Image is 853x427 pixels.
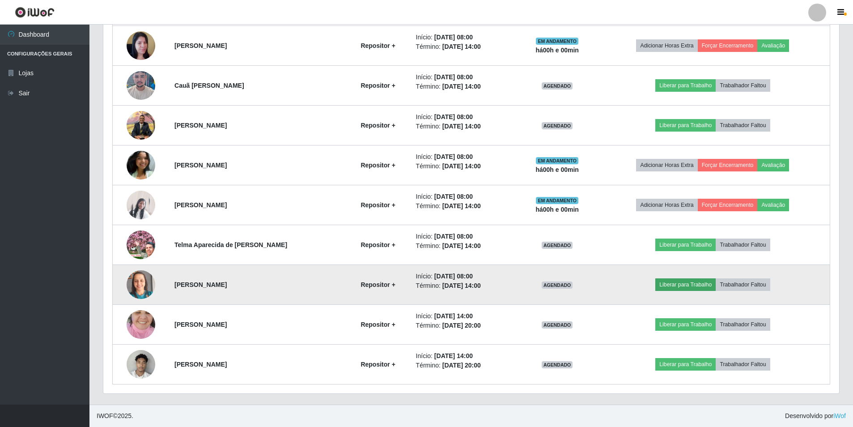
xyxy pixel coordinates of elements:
[785,411,846,421] span: Desenvolvido por
[655,239,716,251] button: Liberar para Trabalho
[434,273,473,280] time: [DATE] 08:00
[442,202,481,209] time: [DATE] 14:00
[716,358,770,371] button: Trabalhador Faltou
[361,281,395,288] strong: Repositor +
[416,152,513,162] li: Início:
[416,232,513,241] li: Início:
[174,162,227,169] strong: [PERSON_NAME]
[174,42,227,49] strong: [PERSON_NAME]
[97,411,133,421] span: © 2025 .
[174,321,227,328] strong: [PERSON_NAME]
[655,119,716,132] button: Liberar para Trabalho
[716,239,770,251] button: Trabalhador Faltou
[434,352,473,359] time: [DATE] 14:00
[416,82,513,91] li: Término:
[434,193,473,200] time: [DATE] 08:00
[542,122,573,129] span: AGENDADO
[416,201,513,211] li: Término:
[535,47,579,54] strong: há 00 h e 00 min
[416,192,513,201] li: Início:
[361,42,395,49] strong: Repositor +
[434,113,473,120] time: [DATE] 08:00
[442,362,481,369] time: [DATE] 20:00
[716,79,770,92] button: Trabalhador Faltou
[15,7,55,18] img: CoreUI Logo
[416,312,513,321] li: Início:
[542,242,573,249] span: AGENDADO
[416,281,513,290] li: Término:
[434,312,473,320] time: [DATE] 14:00
[442,83,481,90] time: [DATE] 14:00
[361,321,395,328] strong: Repositor +
[536,38,578,45] span: EM ANDAMENTO
[698,159,758,171] button: Forçar Encerramento
[536,197,578,204] span: EM ANDAMENTO
[542,321,573,329] span: AGENDADO
[442,43,481,50] time: [DATE] 14:00
[127,151,155,179] img: 1748893020398.jpeg
[442,322,481,329] time: [DATE] 20:00
[174,361,227,368] strong: [PERSON_NAME]
[542,82,573,90] span: AGENDADO
[174,122,227,129] strong: [PERSON_NAME]
[127,345,155,383] img: 1752582436297.jpeg
[416,162,513,171] li: Término:
[416,241,513,251] li: Término:
[127,26,155,64] img: 1756206634437.jpeg
[655,358,716,371] button: Liberar para Trabalho
[174,241,287,248] strong: Telma Aparecida de [PERSON_NAME]
[434,153,473,160] time: [DATE] 08:00
[535,206,579,213] strong: há 00 h e 00 min
[757,199,789,211] button: Avaliação
[127,231,155,259] img: 1753488226695.jpeg
[434,73,473,81] time: [DATE] 08:00
[442,123,481,130] time: [DATE] 14:00
[174,82,244,89] strong: Cauã [PERSON_NAME]
[655,278,716,291] button: Liberar para Trabalho
[416,272,513,281] li: Início:
[127,259,155,310] img: 1755715203050.jpeg
[442,282,481,289] time: [DATE] 14:00
[361,162,395,169] strong: Repositor +
[698,199,758,211] button: Forçar Encerramento
[416,73,513,82] li: Início:
[536,157,578,164] span: EM ANDAMENTO
[97,412,113,419] span: IWOF
[655,318,716,331] button: Liberar para Trabalho
[442,242,481,249] time: [DATE] 14:00
[636,39,697,52] button: Adicionar Horas Extra
[542,282,573,289] span: AGENDADO
[416,42,513,51] li: Término:
[361,361,395,368] strong: Repositor +
[636,199,697,211] button: Adicionar Horas Extra
[416,321,513,330] li: Término:
[361,201,395,209] strong: Repositor +
[716,119,770,132] button: Trabalhador Faltou
[361,122,395,129] strong: Repositor +
[698,39,758,52] button: Forçar Encerramento
[636,159,697,171] button: Adicionar Horas Extra
[434,233,473,240] time: [DATE] 08:00
[127,54,155,117] img: 1757527651666.jpeg
[434,34,473,41] time: [DATE] 08:00
[416,112,513,122] li: Início:
[416,351,513,361] li: Início:
[174,281,227,288] strong: [PERSON_NAME]
[127,299,155,350] img: 1753380554375.jpeg
[542,361,573,368] span: AGENDADO
[416,361,513,370] li: Término:
[127,191,155,219] img: 1751480704015.jpeg
[535,166,579,173] strong: há 00 h e 00 min
[757,159,789,171] button: Avaliação
[361,82,395,89] strong: Repositor +
[416,122,513,131] li: Término:
[833,412,846,419] a: iWof
[655,79,716,92] button: Liberar para Trabalho
[442,162,481,170] time: [DATE] 14:00
[716,278,770,291] button: Trabalhador Faltou
[174,201,227,209] strong: [PERSON_NAME]
[757,39,789,52] button: Avaliação
[361,241,395,248] strong: Repositor +
[127,106,155,144] img: 1748464437090.jpeg
[416,33,513,42] li: Início:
